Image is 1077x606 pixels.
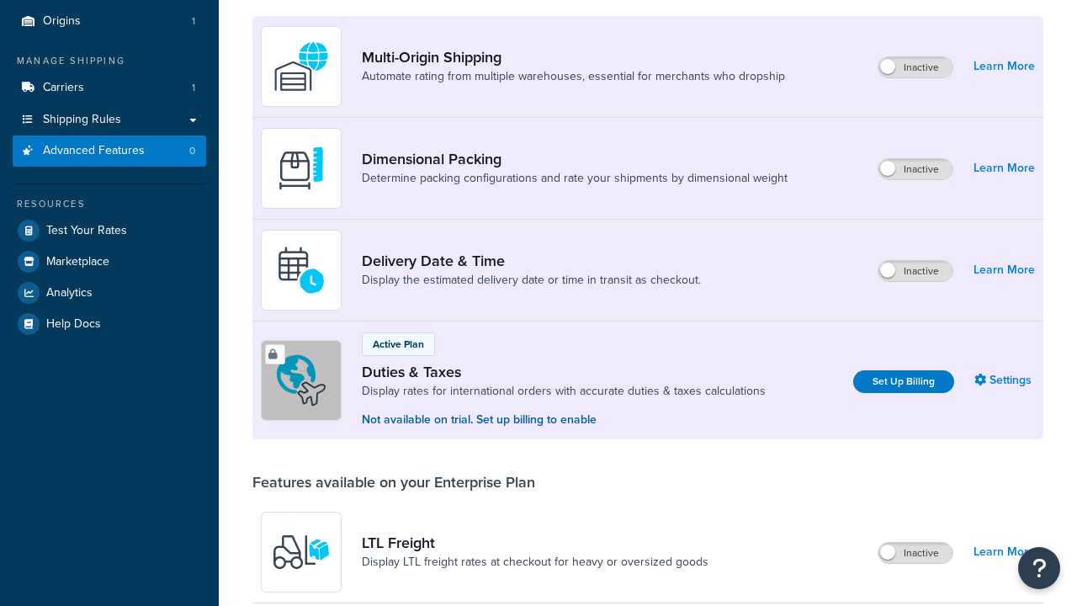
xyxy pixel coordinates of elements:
span: Test Your Rates [46,224,127,238]
a: Test Your Rates [13,215,206,246]
a: Origins1 [13,6,206,37]
a: Automate rating from multiple warehouses, essential for merchants who dropship [362,68,785,85]
span: Shipping Rules [43,113,121,127]
a: Learn More [974,540,1035,564]
li: Advanced Features [13,136,206,167]
a: Multi-Origin Shipping [362,48,785,66]
span: Advanced Features [43,144,145,158]
span: 1 [192,81,195,95]
a: Marketplace [13,247,206,277]
span: 1 [192,14,195,29]
label: Inactive [878,159,952,179]
a: LTL Freight [362,534,708,552]
button: Open Resource Center [1018,547,1060,589]
a: Determine packing configurations and rate your shipments by dimensional weight [362,170,788,187]
a: Set Up Billing [853,370,954,393]
span: Marketplace [46,255,109,269]
div: Features available on your Enterprise Plan [252,473,535,492]
a: Display LTL freight rates at checkout for heavy or oversized goods [362,554,708,571]
div: Resources [13,197,206,211]
a: Carriers1 [13,72,206,104]
a: Delivery Date & Time [362,252,701,270]
a: Shipping Rules [13,104,206,136]
span: Carriers [43,81,84,95]
label: Inactive [878,543,952,563]
img: WatD5o0RtDAAAAAElFTkSuQmCC [272,37,331,96]
a: Settings [974,369,1035,392]
a: Display rates for international orders with accurate duties & taxes calculations [362,383,766,400]
p: Active Plan [373,337,424,352]
a: Learn More [974,258,1035,282]
a: Advanced Features0 [13,136,206,167]
a: Display the estimated delivery date or time in transit as checkout. [362,272,701,289]
a: Learn More [974,55,1035,78]
p: Not available on trial. Set up billing to enable [362,411,766,429]
a: Duties & Taxes [362,363,766,381]
a: Learn More [974,157,1035,180]
span: 0 [189,144,195,158]
div: Manage Shipping [13,54,206,68]
label: Inactive [878,57,952,77]
li: Carriers [13,72,206,104]
span: Analytics [46,286,93,300]
span: Origins [43,14,81,29]
a: Analytics [13,278,206,308]
img: DTVBYsAAAAAASUVORK5CYII= [272,139,331,198]
label: Inactive [878,261,952,281]
span: Help Docs [46,317,101,332]
a: Dimensional Packing [362,150,788,168]
li: Origins [13,6,206,37]
img: gfkeb5ejjkALwAAAABJRU5ErkJggg== [272,241,331,300]
a: Help Docs [13,309,206,339]
img: y79ZsPf0fXUFUhFXDzUgf+ktZg5F2+ohG75+v3d2s1D9TjoU8PiyCIluIjV41seZevKCRuEjTPPOKHJsQcmKCXGdfprl3L4q7... [272,523,331,582]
